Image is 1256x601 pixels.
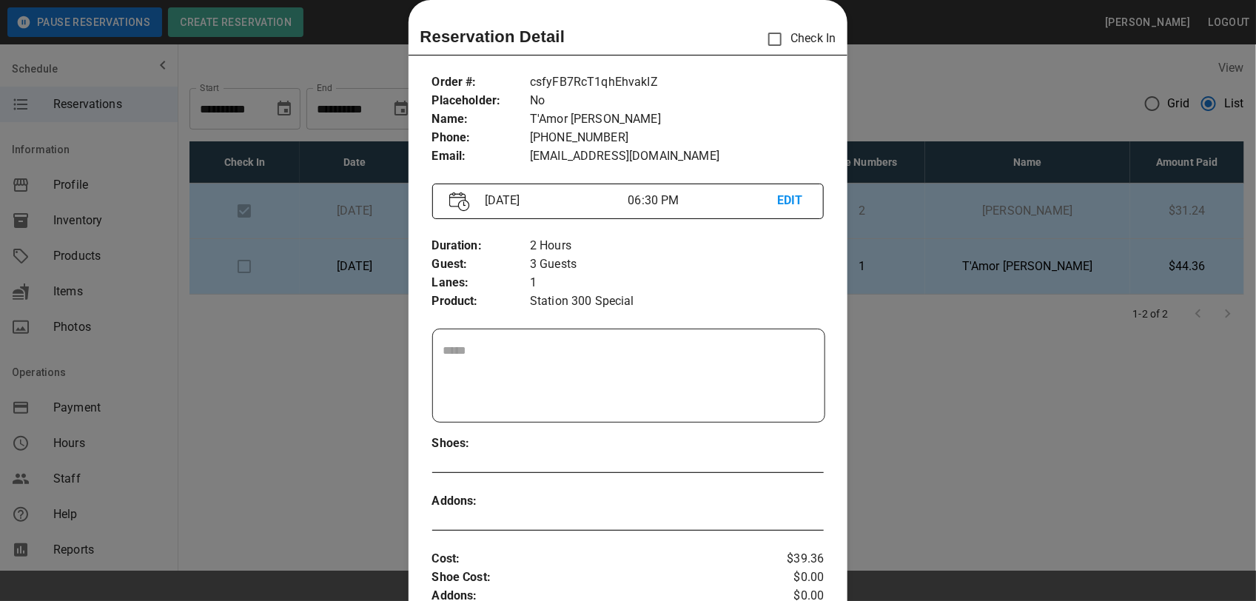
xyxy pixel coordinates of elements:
[759,24,836,55] p: Check In
[432,129,530,147] p: Phone :
[530,147,824,166] p: [EMAIL_ADDRESS][DOMAIN_NAME]
[530,92,824,110] p: No
[530,110,824,129] p: T'Amor [PERSON_NAME]
[420,24,565,49] p: Reservation Detail
[628,192,777,209] p: 06:30 PM
[777,192,807,210] p: EDIT
[432,550,759,568] p: Cost :
[432,292,530,311] p: Product :
[432,274,530,292] p: Lanes :
[530,292,824,311] p: Station 300 Special
[479,192,628,209] p: [DATE]
[530,129,824,147] p: [PHONE_NUMBER]
[432,92,530,110] p: Placeholder :
[432,147,530,166] p: Email :
[432,492,530,511] p: Addons :
[530,274,824,292] p: 1
[530,73,824,92] p: csfyFB7RcT1qhEhvakIZ
[759,550,824,568] p: $39.36
[432,73,530,92] p: Order # :
[759,568,824,587] p: $0.00
[432,255,530,274] p: Guest :
[530,237,824,255] p: 2 Hours
[530,255,824,274] p: 3 Guests
[432,110,530,129] p: Name :
[432,568,759,587] p: Shoe Cost :
[449,192,470,212] img: Vector
[432,237,530,255] p: Duration :
[432,434,530,453] p: Shoes :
